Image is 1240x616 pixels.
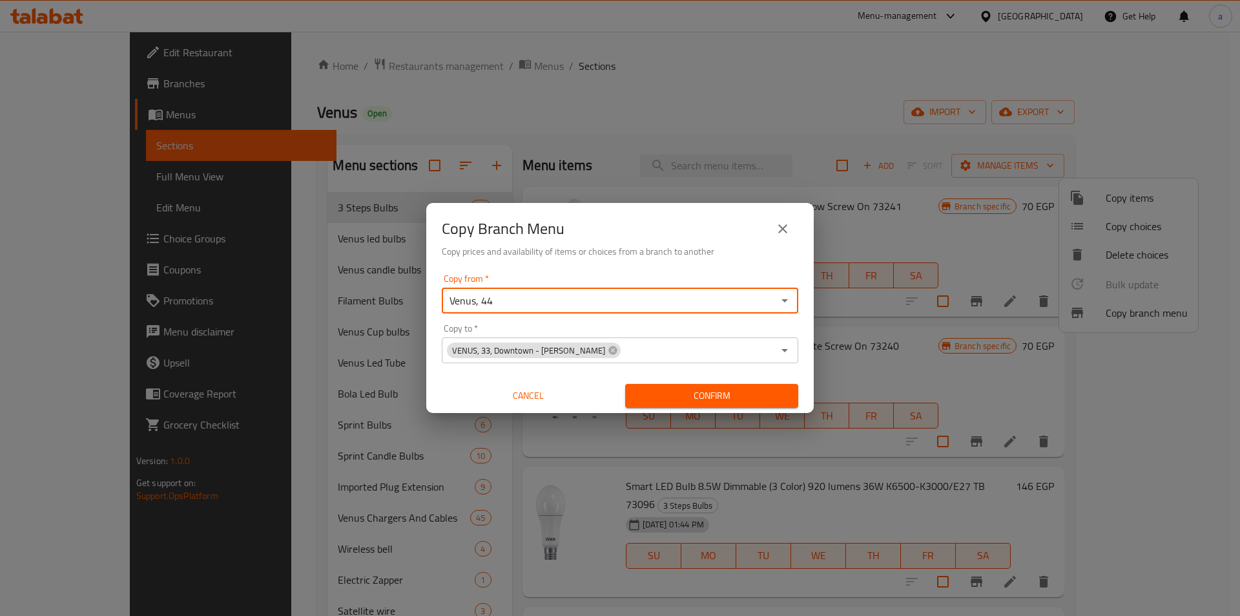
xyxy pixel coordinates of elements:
[776,341,794,359] button: Open
[447,345,610,357] span: VENUS, 33, Downtown - [PERSON_NAME]
[442,244,798,259] h6: Copy prices and availability of items or choices from a branch to another
[447,343,621,358] div: VENUS, 33, Downtown - [PERSON_NAME]
[767,213,798,244] button: close
[447,388,610,404] span: Cancel
[635,388,788,404] span: Confirm
[625,384,798,408] button: Confirm
[776,292,794,310] button: Open
[442,218,564,239] h2: Copy Branch Menu
[442,384,615,408] button: Cancel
